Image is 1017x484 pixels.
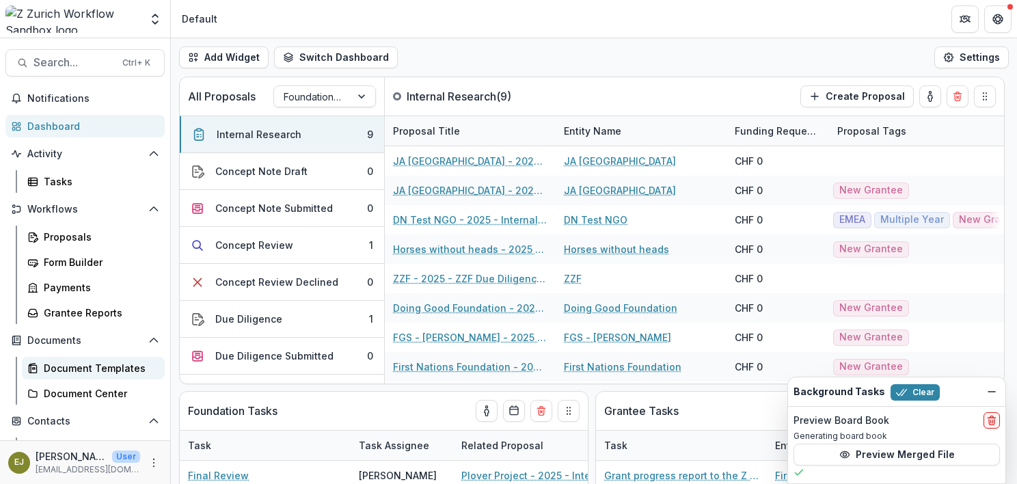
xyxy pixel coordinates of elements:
[274,46,398,68] button: Switch Dashboard
[530,400,552,422] button: Delete card
[33,56,114,69] span: Search...
[880,214,944,226] span: Multiple Year
[556,116,727,146] div: Entity Name
[182,12,217,26] div: Default
[775,468,893,483] a: First Nations Foundation
[735,301,763,315] div: CHF 0
[14,458,24,467] div: Emelie Jutblad
[5,410,165,432] button: Open Contacts
[5,143,165,165] button: Open Activity
[180,338,384,375] button: Due Diligence Submitted0
[180,227,384,264] button: Concept Review1
[367,275,373,289] div: 0
[180,116,384,153] button: Internal Research9
[735,154,763,168] div: CHF 0
[794,444,1000,466] button: Preview Merged File
[5,198,165,220] button: Open Workflows
[558,400,580,422] button: Drag
[984,5,1012,33] button: Get Help
[215,201,333,215] div: Concept Note Submitted
[974,85,996,107] button: Drag
[367,164,373,178] div: 0
[367,349,373,363] div: 0
[393,213,547,227] a: DN Test NGO - 2025 - Internal Research Form
[180,431,351,460] div: Task
[22,226,165,248] a: Proposals
[44,306,154,320] div: Grantee Reports
[564,213,627,227] a: DN Test NGO
[22,170,165,193] a: Tasks
[503,400,525,422] button: Calendar
[180,438,219,453] div: Task
[217,127,301,142] div: Internal Research
[36,449,107,463] p: [PERSON_NAME]
[476,400,498,422] button: toggle-assigned-to-me
[44,230,154,244] div: Proposals
[564,330,671,345] a: FGS - [PERSON_NAME]
[604,403,679,419] p: Grantee Tasks
[839,185,903,196] span: New Grantee
[727,116,829,146] div: Funding Requested
[27,119,154,133] div: Dashboard
[188,468,249,483] a: Final Review
[596,431,767,460] div: Task
[934,46,1009,68] button: Settings
[27,204,143,215] span: Workflows
[767,438,810,453] div: Entity
[564,271,582,286] a: ZZF
[5,5,140,33] img: Z Zurich Workflow Sandbox logo
[393,330,547,345] a: FGS - [PERSON_NAME] - 2025 - New Grant Application
[351,438,437,453] div: Task Assignee
[215,312,282,326] div: Due Diligence
[839,214,865,226] span: EMEA
[5,115,165,137] a: Dashboard
[44,174,154,189] div: Tasks
[564,183,676,198] a: JA [GEOGRAPHIC_DATA]
[839,332,903,343] span: New Grantee
[984,412,1000,429] button: delete
[453,431,624,460] div: Related Proposal
[461,468,616,483] a: Plover Project - 2025 - Internal Research Form
[215,275,338,289] div: Concept Review Declined
[112,451,140,463] p: User
[735,183,763,198] div: CHF 0
[839,302,903,314] span: New Grantee
[794,430,1000,442] p: Generating board book
[146,5,165,33] button: Open entity switcher
[22,251,165,273] a: Form Builder
[22,276,165,299] a: Payments
[385,116,556,146] div: Proposal Title
[5,49,165,77] button: Search...
[367,201,373,215] div: 0
[44,386,154,401] div: Document Center
[120,55,153,70] div: Ctrl + K
[604,468,759,483] a: Grant progress report to the Z Zurich Foundation_
[5,88,165,109] button: Notifications
[27,93,159,105] span: Notifications
[393,360,547,374] a: First Nations Foundation - 2025 - New Grant Application
[727,124,829,138] div: Funding Requested
[22,357,165,379] a: Document Templates
[735,330,763,345] div: CHF 0
[393,154,547,168] a: JA [GEOGRAPHIC_DATA] - 2025 - Renewal Grant Application
[22,382,165,405] a: Document Center
[556,124,629,138] div: Entity Name
[27,416,143,427] span: Contacts
[800,85,914,107] button: Create Proposal
[36,463,140,476] p: [EMAIL_ADDRESS][DOMAIN_NAME]
[215,164,308,178] div: Concept Note Draft
[407,88,511,105] p: Internal Research ( 9 )
[351,431,453,460] div: Task Assignee
[839,243,903,255] span: New Grantee
[839,361,903,373] span: New Grantee
[794,386,885,398] h2: Background Tasks
[596,438,636,453] div: Task
[829,116,1000,146] div: Proposal Tags
[179,46,269,68] button: Add Widget
[393,183,547,198] a: JA [GEOGRAPHIC_DATA] - 2025 - New Grant Application
[27,335,143,347] span: Documents
[767,431,938,460] div: Entity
